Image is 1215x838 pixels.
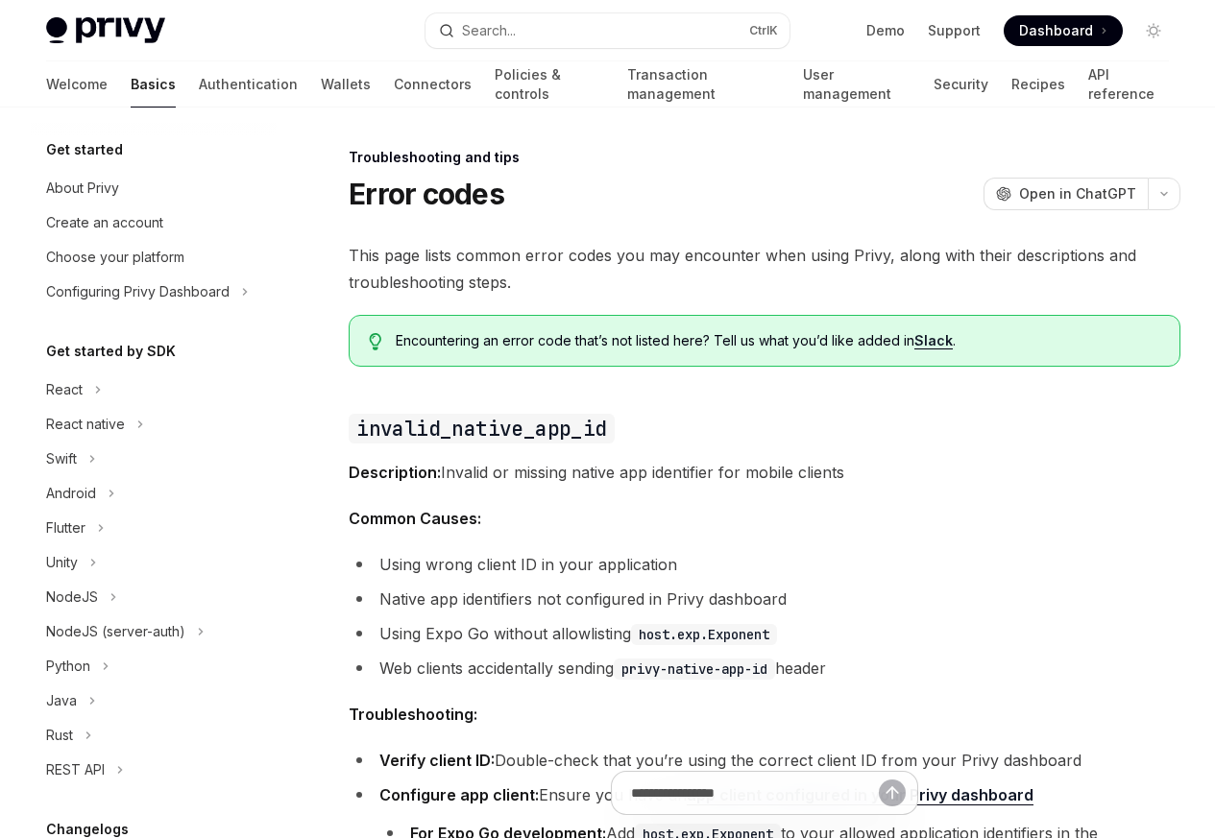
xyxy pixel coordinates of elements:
div: Create an account [46,211,163,234]
button: Toggle Rust section [31,718,277,753]
a: Security [934,61,988,108]
button: Toggle Swift section [31,442,277,476]
li: Using wrong client ID in your application [349,551,1180,578]
div: React native [46,413,125,436]
div: Rust [46,724,73,747]
div: NodeJS (server-auth) [46,620,185,643]
a: Recipes [1011,61,1065,108]
a: Slack [914,332,953,349]
h1: Error codes [349,177,504,211]
h5: Get started by SDK [46,340,176,363]
button: Toggle Python section [31,649,277,683]
button: Open in ChatGPT [984,178,1148,210]
a: Choose your platform [31,240,277,275]
strong: Verify client ID: [379,751,495,770]
span: Encountering an error code that’s not listed here? Tell us what you’d like added in . [396,331,1160,350]
a: API reference [1088,61,1169,108]
button: Toggle Flutter section [31,511,277,545]
div: Flutter [46,516,85,539]
a: Policies & controls [495,61,604,108]
img: light logo [46,17,165,44]
a: About Privy [31,171,277,205]
a: Basics [131,61,176,108]
a: Connectors [394,61,472,108]
div: Troubleshooting and tips [349,148,1180,167]
li: Native app identifiers not configured in Privy dashboard [349,586,1180,612]
button: Send message [879,779,906,806]
span: Ctrl K [749,23,778,38]
span: Dashboard [1019,21,1093,40]
li: Double-check that you’re using the correct client ID from your Privy dashboard [349,747,1180,774]
div: Swift [46,447,77,470]
button: Toggle Android section [31,476,277,511]
div: Java [46,689,77,712]
span: This page lists common error codes you may encounter when using Privy, along with their descripti... [349,242,1180,296]
div: Configuring Privy Dashboard [46,280,230,303]
span: Invalid or missing native app identifier for mobile clients [349,459,1180,486]
code: invalid_native_app_id [349,414,614,443]
button: Toggle dark mode [1138,15,1169,46]
button: Toggle React native section [31,407,277,442]
a: Welcome [46,61,108,108]
div: REST API [46,758,105,781]
svg: Tip [369,333,382,350]
div: About Privy [46,177,119,200]
button: Toggle NodeJS (server-auth) section [31,614,277,649]
code: host.exp.Exponent [631,624,777,645]
button: Toggle React section [31,372,277,407]
div: React [46,378,83,401]
a: Support [928,21,981,40]
div: Unity [46,551,78,574]
h5: Get started [46,138,123,161]
button: Toggle Configuring Privy Dashboard section [31,275,277,309]
a: Dashboard [1004,15,1123,46]
a: Wallets [321,61,371,108]
strong: Description: [349,463,441,482]
div: Search... [462,19,516,42]
strong: Common Causes: [349,509,481,528]
div: NodeJS [46,586,98,609]
div: Python [46,655,90,678]
a: Transaction management [627,61,779,108]
li: Using Expo Go without allowlisting [349,620,1180,647]
a: Authentication [199,61,298,108]
a: Demo [866,21,905,40]
strong: Troubleshooting: [349,705,477,724]
button: Toggle Unity section [31,545,277,580]
button: Toggle Java section [31,683,277,718]
a: User management [803,61,911,108]
a: Create an account [31,205,277,240]
div: Choose your platform [46,246,184,269]
li: Web clients accidentally sending header [349,655,1180,682]
button: Toggle NodeJS section [31,580,277,614]
span: Open in ChatGPT [1019,184,1136,204]
button: Open search [425,13,790,48]
div: Android [46,482,96,505]
code: privy-native-app-id [614,658,775,680]
button: Toggle REST API section [31,753,277,787]
input: Ask a question... [631,772,879,814]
